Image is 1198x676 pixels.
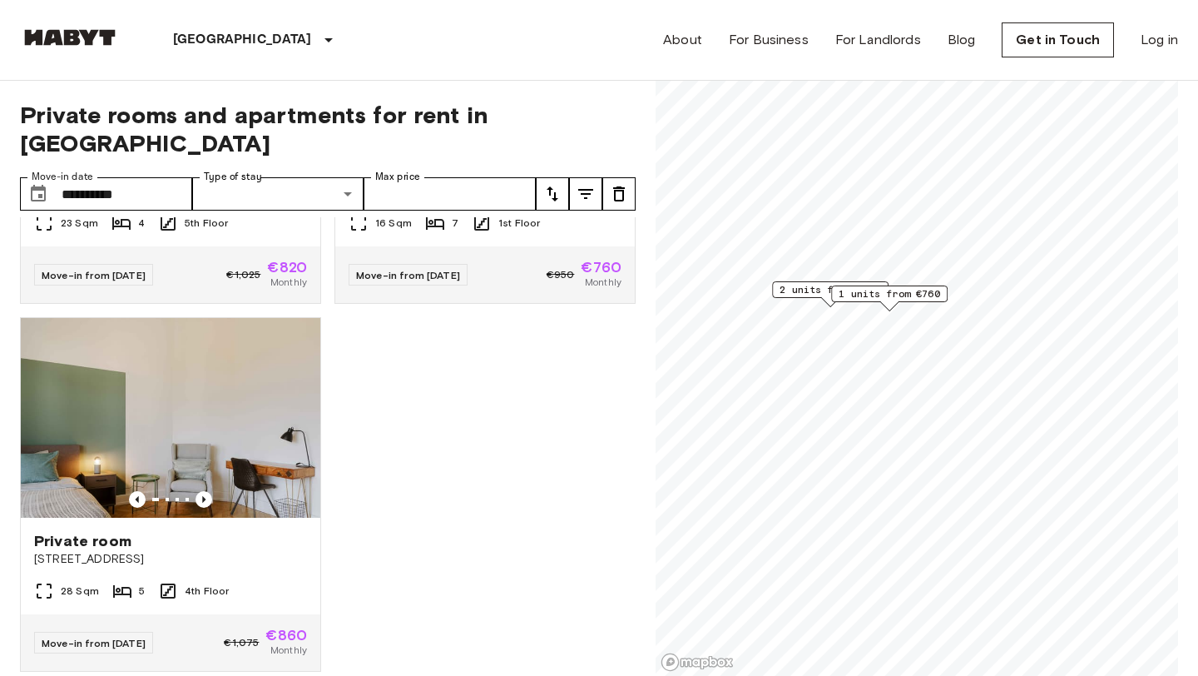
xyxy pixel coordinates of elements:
a: Log in [1141,30,1178,50]
span: 4 [138,216,145,231]
span: Monthly [585,275,621,290]
span: 28 Sqm [61,584,99,599]
span: €950 [547,267,575,282]
span: 5th Floor [185,216,228,231]
span: Private rooms and apartments for rent in [GEOGRAPHIC_DATA] [20,101,636,157]
span: 7 [452,216,458,231]
div: Map marker [831,286,948,311]
button: Previous image [196,491,212,508]
span: 2 units from €820 [780,282,881,297]
button: Choose date, selected date is 29 Aug 2025 [22,177,55,211]
span: 1st Floor [498,216,540,231]
span: 4th Floor [185,584,229,599]
p: [GEOGRAPHIC_DATA] [173,30,312,50]
span: €820 [267,260,307,275]
a: About [663,30,702,50]
button: tune [536,177,569,211]
a: For Business [729,30,809,50]
span: Move-in from [DATE] [42,269,146,281]
span: Monthly [270,275,307,290]
span: 16 Sqm [375,216,412,231]
div: Map marker [772,281,889,307]
span: 5 [139,584,145,599]
span: Private room [34,531,131,551]
label: Max price [375,170,420,184]
a: Blog [948,30,976,50]
span: 1 units from €760 [839,286,940,301]
a: Get in Touch [1002,22,1114,57]
img: Habyt [20,29,120,46]
label: Move-in date [32,170,93,184]
a: Mapbox logo [661,653,734,672]
label: Type of stay [204,170,262,184]
button: Previous image [129,491,146,508]
span: Move-in from [DATE] [42,637,146,649]
a: Marketing picture of unit DE-03-001-002-03HFPrevious imagePrevious imagePrivate room[STREET_ADDRE... [20,317,321,672]
span: 23 Sqm [61,216,98,231]
span: €1,025 [226,267,260,282]
span: Monthly [270,643,307,658]
span: [STREET_ADDRESS] [34,551,307,568]
button: tune [569,177,602,211]
img: Marketing picture of unit DE-03-001-002-03HF [21,318,320,518]
span: Move-in from [DATE] [356,269,460,281]
span: €860 [265,628,307,643]
a: For Landlords [835,30,921,50]
span: €760 [581,260,621,275]
button: tune [602,177,636,211]
span: €1,075 [224,635,259,650]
